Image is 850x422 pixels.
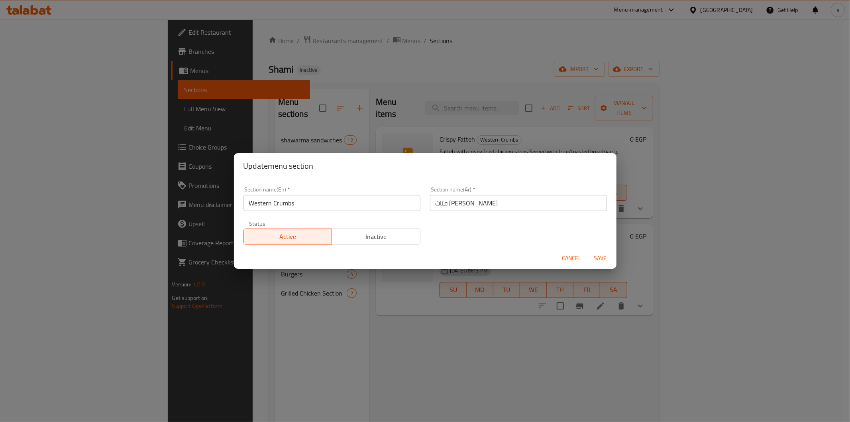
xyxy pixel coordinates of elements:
[243,195,420,211] input: Please enter section name(en)
[243,229,332,245] button: Active
[588,251,613,266] button: Save
[562,253,581,263] span: Cancel
[332,229,420,245] button: Inactive
[247,231,329,243] span: Active
[559,251,585,266] button: Cancel
[243,160,607,172] h2: Update menu section
[430,195,607,211] input: Please enter section name(ar)
[335,231,417,243] span: Inactive
[591,253,610,263] span: Save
